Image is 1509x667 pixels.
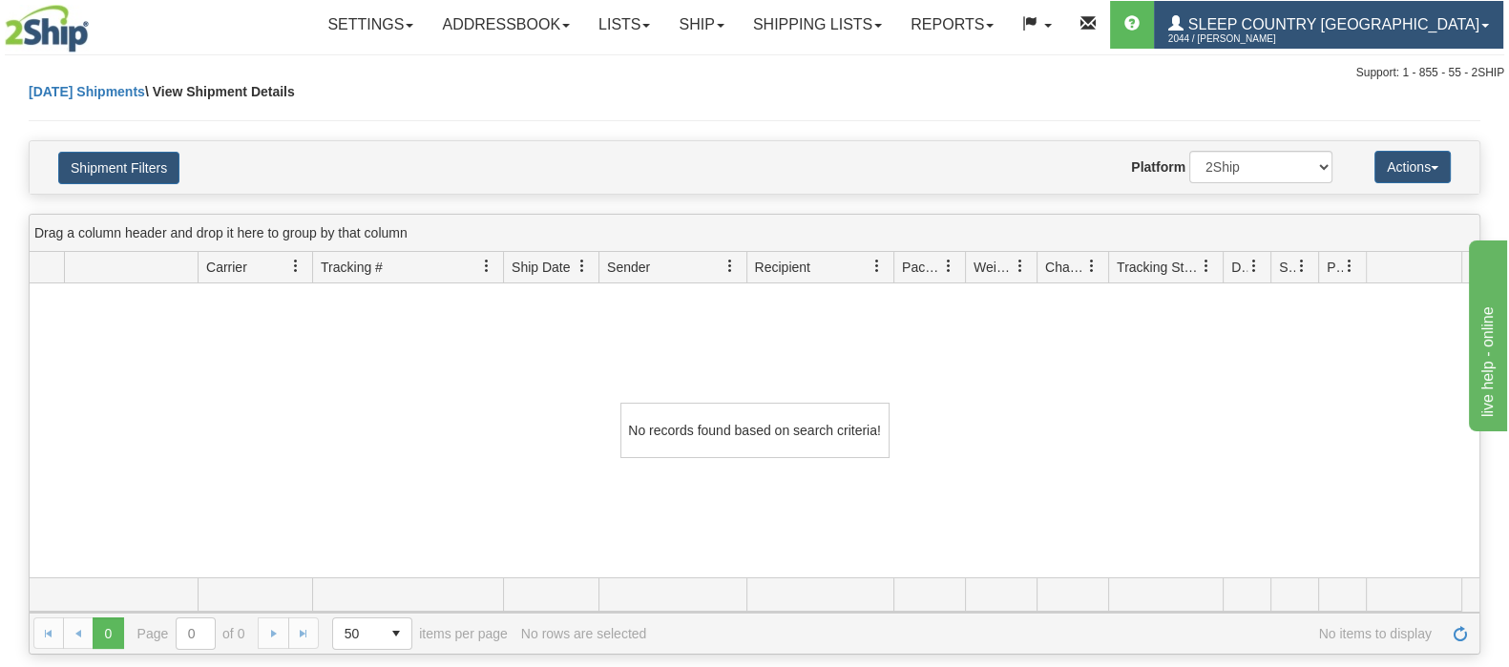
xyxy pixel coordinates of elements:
div: No rows are selected [521,626,647,641]
span: Tracking # [321,258,383,277]
a: Packages filter column settings [933,250,965,282]
span: Packages [902,258,942,277]
div: grid grouping header [30,215,1479,252]
span: 2044 / [PERSON_NAME] [1168,30,1311,49]
a: Pickup Status filter column settings [1333,250,1366,282]
span: Sender [607,258,650,277]
a: Reports [896,1,1008,49]
span: Tracking Status [1117,258,1200,277]
span: items per page [332,617,508,650]
span: Recipient [755,258,810,277]
span: No items to display [660,626,1432,641]
a: Ship Date filter column settings [566,250,598,282]
span: Sleep Country [GEOGRAPHIC_DATA] [1184,16,1479,32]
a: Lists [584,1,664,49]
a: Refresh [1445,617,1476,648]
a: Charge filter column settings [1076,250,1108,282]
span: Page 0 [93,617,123,648]
a: [DATE] Shipments [29,84,145,99]
span: Page of 0 [137,617,245,650]
span: Pickup Status [1327,258,1343,277]
a: Addressbook [428,1,584,49]
img: logo2044.jpg [5,5,89,52]
a: Ship [664,1,738,49]
span: select [381,618,411,649]
a: Carrier filter column settings [280,250,312,282]
div: Support: 1 - 855 - 55 - 2SHIP [5,65,1504,81]
span: \ View Shipment Details [145,84,295,99]
span: 50 [345,624,369,643]
a: Sender filter column settings [714,250,746,282]
span: Shipment Issues [1279,258,1295,277]
button: Actions [1374,151,1451,183]
a: Tracking # filter column settings [471,250,503,282]
iframe: chat widget [1465,236,1507,430]
a: Weight filter column settings [1004,250,1037,282]
a: Shipment Issues filter column settings [1286,250,1318,282]
span: Delivery Status [1231,258,1247,277]
span: Weight [974,258,1014,277]
a: Settings [313,1,428,49]
a: Tracking Status filter column settings [1190,250,1223,282]
span: Carrier [206,258,247,277]
a: Delivery Status filter column settings [1238,250,1270,282]
a: Recipient filter column settings [861,250,893,282]
span: Charge [1045,258,1085,277]
div: No records found based on search criteria! [620,403,890,458]
span: Page sizes drop down [332,617,412,650]
button: Shipment Filters [58,152,179,184]
div: live help - online [14,11,177,34]
a: Sleep Country [GEOGRAPHIC_DATA] 2044 / [PERSON_NAME] [1154,1,1503,49]
label: Platform [1131,157,1185,177]
a: Shipping lists [739,1,896,49]
span: Ship Date [512,258,570,277]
